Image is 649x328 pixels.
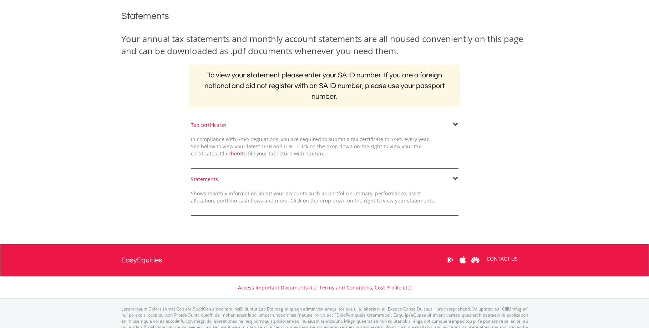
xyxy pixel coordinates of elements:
span: Click to file your tax return with TaxTim. [220,150,324,157]
a: EasyEquities [121,244,162,276]
div: Tax certificates [191,122,458,129]
div: Statements [191,176,458,183]
span: Statements [121,11,169,21]
div: Your annual tax statements and monthly account statements are all housed conveniently on this pag... [121,33,528,57]
div: Shows monthly information about your accounts such as portfolio summary, performance, asset alloc... [186,190,441,204]
a: Access Important Documents (i.e. Terms and Conditions, Cost Profile etc) [238,284,411,291]
a: CONTACT US [482,249,523,269]
a: Google Play [444,249,457,271]
span: In compliance with SARS regulations, you are required to submit a tax certificate to SARS every y... [191,136,430,157]
a: Apple [457,249,469,271]
a: here [231,150,242,157]
a: Huawei [469,249,482,271]
h2: To view your statement please enter your SA ID number. If you are a foreign national and did not ... [189,65,460,107]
